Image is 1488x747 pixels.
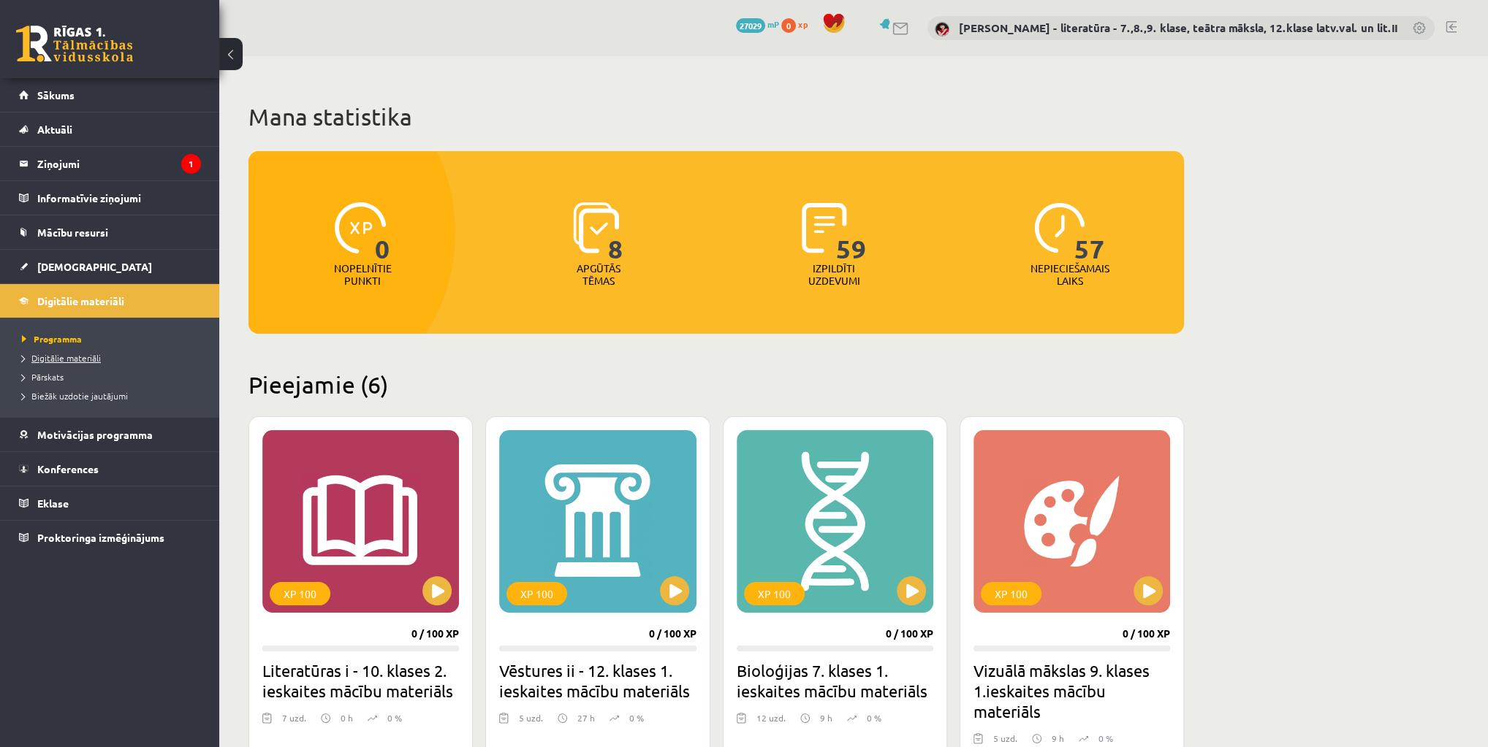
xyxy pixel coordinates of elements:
[1052,732,1064,745] p: 9 h
[335,202,386,253] img: icon-xp-0682a9bc20223a9ccc6f5883a126b849a74cddfe5390d2b41b4391c66f2066e7.svg
[19,78,201,112] a: Sākums
[19,181,201,215] a: Informatīvie ziņojumi
[262,660,459,701] h2: Literatūras i - 10. klases 2. ieskaites mācību materiāls
[22,389,205,402] a: Biežāk uzdotie jautājumi
[248,370,1184,399] h2: Pieejamie (6)
[973,660,1170,721] h2: Vizuālā mākslas 9. klases 1.ieskaites mācību materiāls
[22,333,82,345] span: Programma
[767,18,779,30] span: mP
[37,123,72,136] span: Aktuāli
[37,226,108,239] span: Mācību resursi
[19,452,201,486] a: Konferences
[1098,732,1113,745] p: 0 %
[820,711,832,724] p: 9 h
[22,370,205,383] a: Pārskats
[577,711,595,724] p: 27 h
[867,711,881,724] p: 0 %
[37,260,152,273] span: [DEMOGRAPHIC_DATA]
[282,711,306,733] div: 7 uzd.
[22,332,205,345] a: Programma
[781,18,815,30] a: 0 xp
[22,371,64,383] span: Pārskats
[506,582,567,605] div: XP 100
[805,262,862,287] p: Izpildīti uzdevumi
[16,26,133,62] a: Rīgas 1. Tālmācības vidusskola
[37,294,124,307] span: Digitālie materiāli
[744,582,805,605] div: XP 100
[959,20,1397,35] a: [PERSON_NAME] - literatūra - 7.,8.,9. klase, teātra māksla, 12.klase latv.val. un lit.II
[37,531,164,544] span: Proktoringa izmēģinājums
[37,181,201,215] legend: Informatīvie ziņojumi
[19,250,201,283] a: [DEMOGRAPHIC_DATA]
[387,711,402,724] p: 0 %
[736,18,779,30] a: 27029 mP
[37,88,75,101] span: Sākums
[1074,202,1105,262] span: 57
[836,202,867,262] span: 59
[19,215,201,249] a: Mācību resursi
[248,102,1184,131] h1: Mana statistika
[1030,262,1109,287] p: Nepieciešamais laiks
[1034,202,1085,253] img: icon-clock-7be60019b62300814b6bd22b8e044499b485619524d84068768e800edab66f18.svg
[935,22,949,37] img: Sandra Saulīte - literatūra - 7.,8.,9. klase, teātra māksla, 12.klase latv.val. un lit.II
[334,262,392,287] p: Nopelnītie punkti
[570,262,627,287] p: Apgūtās tēmas
[519,711,543,733] div: 5 uzd.
[608,202,623,262] span: 8
[19,147,201,180] a: Ziņojumi1
[37,147,201,180] legend: Ziņojumi
[19,418,201,451] a: Motivācijas programma
[37,497,69,510] span: Eklase
[19,284,201,318] a: Digitālie materiāli
[981,582,1041,605] div: XP 100
[341,711,353,724] p: 0 h
[802,202,847,253] img: icon-completed-tasks-ad58ae20a441b2904462921112bc710f1caf180af7a3daa7317a5a94f2d26646.svg
[19,486,201,520] a: Eklase
[499,660,696,701] h2: Vēstures ii - 12. klases 1. ieskaites mācību materiāls
[798,18,808,30] span: xp
[736,18,765,33] span: 27029
[37,462,99,475] span: Konferences
[22,390,128,402] span: Biežāk uzdotie jautājumi
[375,202,390,262] span: 0
[781,18,796,33] span: 0
[19,521,201,554] a: Proktoringa izmēģinājums
[737,660,933,701] h2: Bioloģijas 7. klases 1. ieskaites mācību materiāls
[629,711,644,724] p: 0 %
[19,112,201,146] a: Aktuāli
[270,582,330,605] div: XP 100
[756,711,786,733] div: 12 uzd.
[573,202,619,253] img: icon-learned-topics-4a711ccc23c960034f471b6e78daf4a3bad4a20eaf4de84257b87e66633f6470.svg
[181,154,201,174] i: 1
[22,352,101,364] span: Digitālie materiāli
[37,428,153,441] span: Motivācijas programma
[22,351,205,364] a: Digitālie materiāli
